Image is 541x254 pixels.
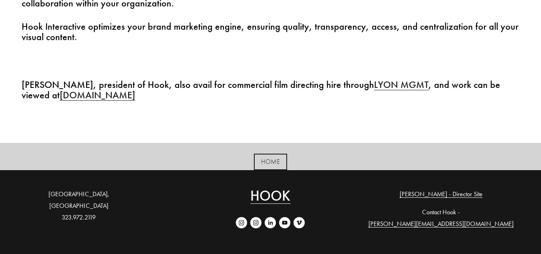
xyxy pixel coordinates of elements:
[22,79,519,100] h4: [PERSON_NAME], president of Hook, also avail for commercial film directing hire through , and wor...
[22,21,519,42] h4: Hook Interactive optimizes your brand marketing engine, ensuring quality, transparency, access, a...
[374,79,428,91] a: LYON MGMT
[400,189,483,200] a: [PERSON_NAME] - Director Site
[265,217,276,228] a: LinkedIn
[294,217,305,228] a: Vimeo
[362,207,519,230] p: Contact Hook -
[250,217,261,228] a: Instagram
[279,217,290,228] a: YouTube
[254,154,287,170] a: HOME
[22,189,136,223] p: [GEOGRAPHIC_DATA], [GEOGRAPHIC_DATA] 323.972.2119
[368,218,514,230] a: [PERSON_NAME][EMAIL_ADDRESS][DOMAIN_NAME]
[250,189,290,203] a: HOOK
[236,217,247,228] a: Instagram
[60,89,135,101] a: [DOMAIN_NAME]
